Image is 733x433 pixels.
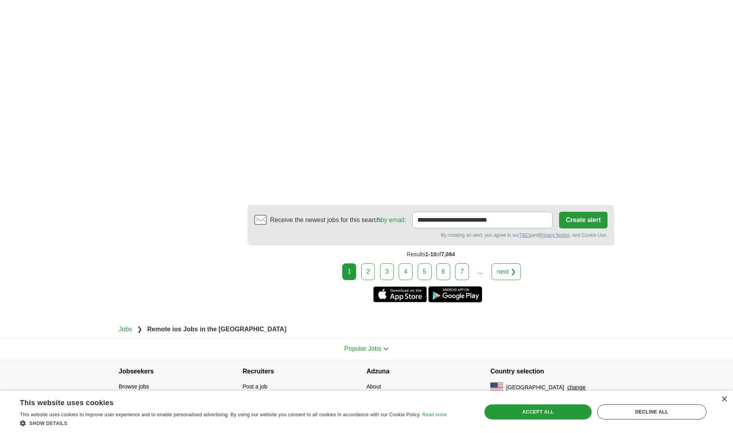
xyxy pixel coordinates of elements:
span: This website uses cookies to improve user experience and to enable personalised advertising. By u... [20,412,421,418]
a: 2 [361,263,375,280]
a: 6 [436,263,450,280]
a: Browse jobs [119,383,149,390]
a: 3 [380,263,394,280]
span: ❯ [137,326,142,332]
a: next ❯ [492,263,521,280]
div: By creating an alert, you agree to our and , and Cookie Use. [254,232,608,239]
a: 7 [455,263,469,280]
button: change [567,383,586,392]
div: Accept all [484,404,592,419]
span: 1-10 [425,251,436,257]
a: Post a job [243,383,267,390]
a: Privacy Notice [539,232,570,238]
a: Read more, opens a new window [422,412,447,418]
a: T&Cs [519,232,531,238]
img: toggle icon [383,347,389,351]
a: by email [380,216,404,223]
a: Get the iPhone app [373,286,427,302]
div: 1 [342,263,356,280]
div: ... [473,264,488,280]
div: Results of [247,245,614,263]
span: Receive the newest jobs for this search : [270,215,406,225]
div: Show details [20,419,447,427]
div: This website uses cookies [20,396,427,408]
span: Show details [29,421,68,426]
div: Decline all [597,404,706,419]
img: US flag [490,383,503,392]
h4: Country selection [490,360,614,383]
span: [GEOGRAPHIC_DATA] [506,383,564,392]
span: 7,084 [441,251,455,257]
button: Create alert [559,212,608,228]
strong: Remote ios Jobs in the [GEOGRAPHIC_DATA] [147,326,287,332]
div: Close [721,396,727,402]
a: About [366,383,381,390]
span: Popular Jobs [344,345,381,352]
a: Get the Android app [428,286,482,302]
a: Jobs [119,326,132,332]
a: 5 [418,263,432,280]
a: 4 [399,263,413,280]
